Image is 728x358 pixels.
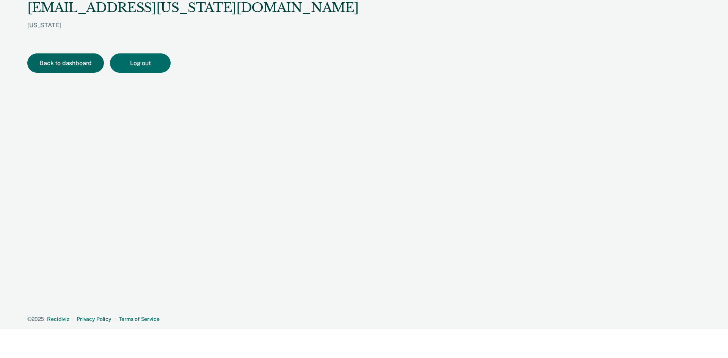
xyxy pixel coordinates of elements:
button: Log out [110,53,171,73]
button: Back to dashboard [27,53,104,73]
a: Recidiviz [47,316,69,322]
span: © 2025 [27,316,44,322]
a: Terms of Service [119,316,160,322]
a: Back to dashboard [27,60,110,66]
a: Privacy Policy [77,316,111,322]
div: · · [27,316,698,322]
div: [US_STATE] [27,22,358,41]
